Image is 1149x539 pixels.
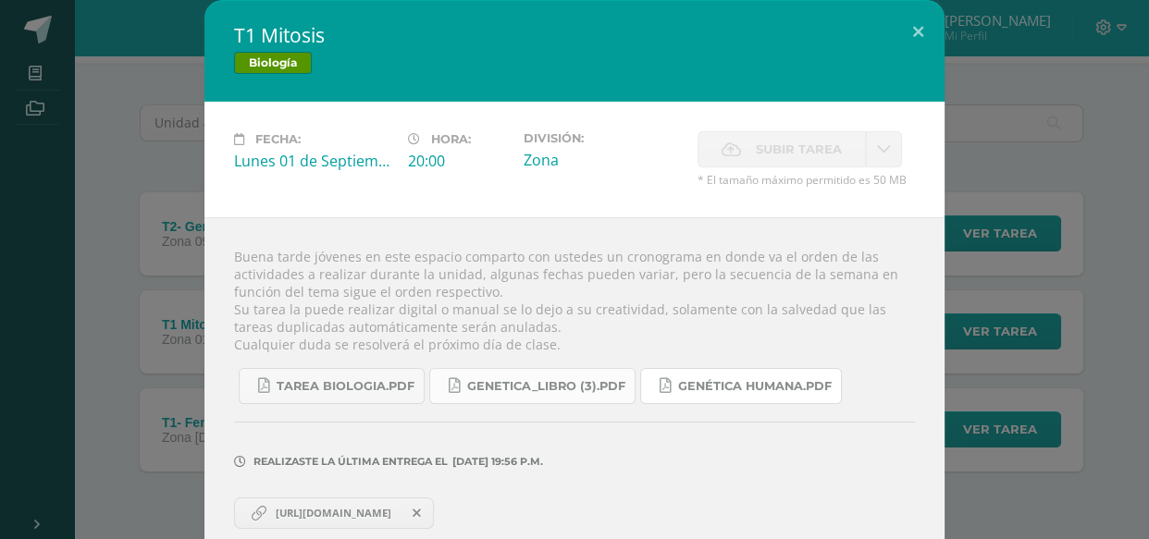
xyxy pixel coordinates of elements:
[866,131,902,167] a: La fecha de entrega ha expirado
[234,497,434,529] a: [URL][DOMAIN_NAME]
[277,379,414,394] span: Tarea biologia.pdf
[467,379,625,394] span: Genetica_LIBRO (3).pdf
[698,131,866,167] label: La fecha de entrega ha expirado
[234,22,915,48] h2: T1 Mitosis
[408,151,509,171] div: 20:00
[234,52,312,74] span: Biología
[524,150,683,170] div: Zona
[402,503,433,523] span: Remover entrega
[640,368,842,404] a: Genética humana.pdf
[431,132,471,146] span: Hora:
[448,461,543,462] span: [DATE] 19:56 p.m.
[678,379,832,394] span: Genética humana.pdf
[698,172,915,188] span: * El tamaño máximo permitido es 50 MB
[266,506,401,521] span: [URL][DOMAIN_NAME]
[239,368,425,404] a: Tarea biologia.pdf
[429,368,636,404] a: Genetica_LIBRO (3).pdf
[253,455,448,468] span: Realizaste la última entrega el
[255,132,301,146] span: Fecha:
[524,131,683,145] label: División:
[234,151,393,171] div: Lunes 01 de Septiembre
[756,132,842,166] span: Subir tarea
